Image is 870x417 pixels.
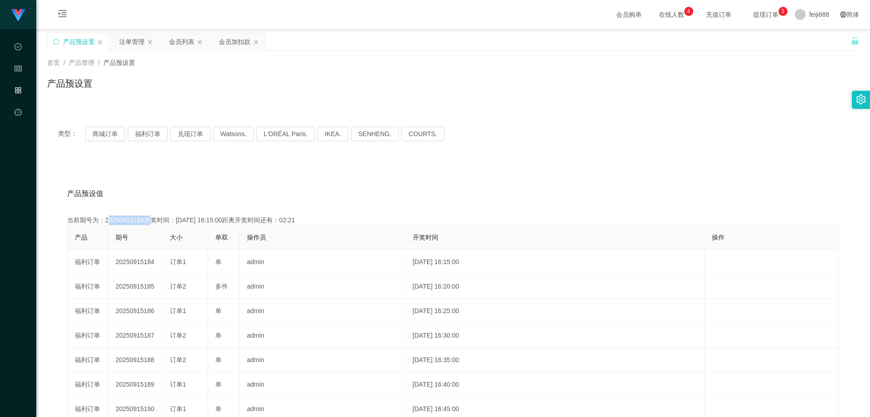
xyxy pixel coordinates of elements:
td: 福利订单 [68,324,108,348]
td: [DATE] 16:25:00 [406,299,705,324]
span: 单 [215,307,222,314]
span: 订单2 [170,283,186,290]
img: logo.9652507e.png [11,9,25,22]
span: 期号 [116,234,128,241]
td: admin [240,299,406,324]
i: 图标: sync [53,39,59,45]
span: / [63,59,65,66]
span: 数据中心 [14,44,22,124]
td: 福利订单 [68,348,108,373]
span: 操作员 [247,234,266,241]
span: 单 [215,381,222,388]
td: [DATE] 16:30:00 [406,324,705,348]
span: / [98,59,100,66]
button: 福利订单 [128,127,168,141]
i: 图标: close [147,39,153,45]
td: [DATE] 16:20:00 [406,275,705,299]
i: 图标: setting [856,94,866,104]
i: 图标: unlock [851,37,859,45]
i: 图标: close [197,39,203,45]
span: 产品预设值 [67,188,103,199]
span: 提现订单 [749,11,783,18]
td: [DATE] 16:35:00 [406,348,705,373]
button: 商城订单 [85,127,125,141]
div: 产品预设置 [63,33,95,50]
td: 20250915187 [108,324,163,348]
span: 多件 [215,283,228,290]
td: 20250915186 [108,299,163,324]
div: 会员加扣款 [219,33,251,50]
i: 图标: global [840,11,846,18]
span: 会员管理 [14,65,22,146]
button: 兑现订单 [170,127,210,141]
span: 订单1 [170,258,186,265]
span: 单 [215,258,222,265]
p: 4 [687,7,690,16]
td: [DATE] 16:15:00 [406,250,705,275]
td: 福利订单 [68,250,108,275]
span: 操作 [712,234,725,241]
td: admin [240,324,406,348]
h1: 产品预设置 [47,77,92,90]
span: 在线人数 [654,11,689,18]
span: 订单2 [170,332,186,339]
i: 图标: appstore-o [14,83,22,101]
sup: 3 [778,7,788,16]
span: 订单1 [170,307,186,314]
span: 订单1 [170,405,186,412]
td: 福利订单 [68,299,108,324]
span: 产品 [75,234,87,241]
button: IKEA. [318,127,348,141]
button: Watsons. [213,127,254,141]
td: admin [240,373,406,397]
span: 首页 [47,59,60,66]
span: 产品管理 [14,87,22,168]
button: COURTS. [401,127,445,141]
span: 单双 [215,234,228,241]
i: 图标: menu-unfold [47,0,78,29]
span: 大小 [170,234,183,241]
a: 图标: dashboard平台首页 [14,103,22,195]
button: SENHENG. [351,127,399,141]
i: 图标: check-circle-o [14,39,22,57]
div: 当前期号为：20250915184开奖时间：[DATE] 16:15:00距离开奖时间还有：02:21 [67,216,839,225]
td: 福利订单 [68,373,108,397]
td: admin [240,348,406,373]
p: 3 [781,7,784,16]
td: [DATE] 16:40:00 [406,373,705,397]
button: L'ORÉAL Paris. [256,127,315,141]
span: 单 [215,332,222,339]
span: 充值订单 [701,11,736,18]
span: 订单1 [170,381,186,388]
span: 单 [215,356,222,363]
span: 开奖时间 [413,234,438,241]
td: 20250915188 [108,348,163,373]
td: admin [240,250,406,275]
sup: 4 [684,7,693,16]
td: admin [240,275,406,299]
span: 订单2 [170,356,186,363]
i: 图标: table [14,61,22,79]
div: 注单管理 [119,33,145,50]
td: 福利订单 [68,275,108,299]
div: 会员列表 [169,33,194,50]
td: 20250915189 [108,373,163,397]
span: 产品管理 [69,59,94,66]
i: 图标: close [97,39,103,45]
i: 图标: close [253,39,259,45]
td: 20250915185 [108,275,163,299]
span: 类型： [58,127,85,141]
td: 20250915184 [108,250,163,275]
span: 单 [215,405,222,412]
span: 产品预设置 [103,59,135,66]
